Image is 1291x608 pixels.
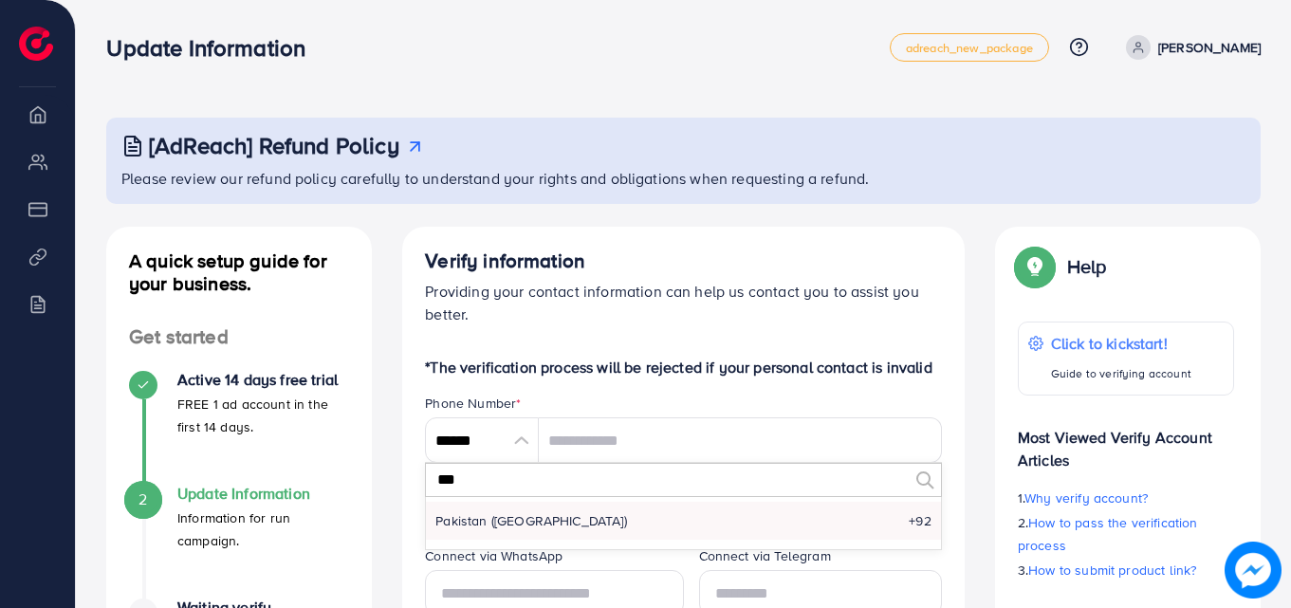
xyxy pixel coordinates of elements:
[425,356,942,378] p: *The verification process will be rejected if your personal contact is invalid
[1158,36,1261,59] p: [PERSON_NAME]
[425,394,521,413] label: Phone Number
[1067,255,1107,278] p: Help
[1018,559,1234,581] p: 3.
[121,167,1249,190] p: Please review our refund policy carefully to understand your rights and obligations when requesti...
[106,249,372,295] h4: A quick setup guide for your business.
[177,507,349,552] p: Information for run campaign.
[1018,513,1198,555] span: How to pass the verification process
[425,249,942,273] h4: Verify information
[1018,249,1052,284] img: Popup guide
[177,393,349,438] p: FREE 1 ad account in the first 14 days.
[1051,362,1191,385] p: Guide to verifying account
[177,371,349,389] h4: Active 14 days free trial
[1225,542,1282,599] img: image
[106,371,372,485] li: Active 14 days free trial
[19,27,53,61] img: logo
[106,485,372,599] li: Update Information
[906,42,1033,54] span: adreach_new_package
[425,280,942,325] p: Providing your contact information can help us contact you to assist you better.
[1028,561,1196,580] span: How to submit product link?
[138,488,147,510] span: 2
[106,325,372,349] h4: Get started
[1118,35,1261,60] a: [PERSON_NAME]
[890,33,1049,62] a: adreach_new_package
[1024,488,1148,507] span: Why verify account?
[177,485,349,503] h4: Update Information
[435,511,627,530] span: Pakistan (‫[GEOGRAPHIC_DATA]‬‎)
[1018,487,1234,509] p: 1.
[909,511,931,530] span: +92
[425,546,563,565] label: Connect via WhatsApp
[1051,332,1191,355] p: Click to kickstart!
[699,546,831,565] label: Connect via Telegram
[149,132,399,159] h3: [AdReach] Refund Policy
[1018,511,1234,557] p: 2.
[106,34,321,62] h3: Update Information
[1018,411,1234,471] p: Most Viewed Verify Account Articles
